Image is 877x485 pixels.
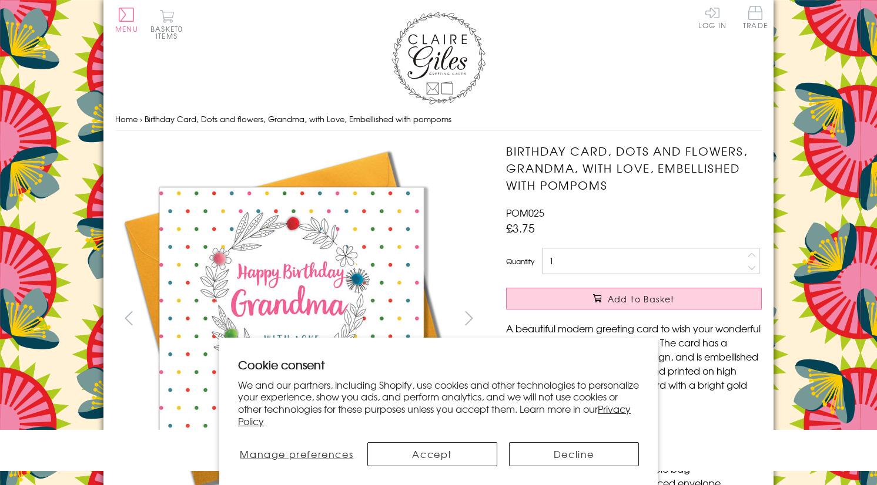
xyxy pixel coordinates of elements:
button: prev [115,305,142,331]
span: £3.75 [506,220,535,236]
button: Basket0 items [150,9,183,39]
span: POM025 [506,206,544,220]
span: › [140,113,142,124]
a: Home [115,113,138,124]
a: Trade [743,6,768,31]
span: Trade [743,6,768,29]
p: We and our partners, including Shopify, use cookies and other technologies to personalize your ex... [238,379,639,427]
span: Manage preferences [240,447,353,461]
button: Accept [367,442,497,466]
button: Decline [509,442,639,466]
label: Quantity [506,256,534,267]
a: Privacy Policy [238,402,631,428]
img: Claire Giles Greetings Cards [391,12,486,105]
span: Menu [115,23,138,34]
span: Birthday Card, Dots and flowers, Grandma, with Love, Embellished with pompoms [145,113,451,124]
h1: Birthday Card, Dots and flowers, Grandma, with Love, Embellished with pompoms [506,143,762,193]
a: Log In [698,6,727,29]
p: A beautiful modern greeting card to wish your wonderful Grandma a very happy birthday. The card h... [506,321,762,406]
span: 0 items [156,23,183,41]
button: Manage preferences [238,442,356,466]
button: Add to Basket [506,288,762,309]
button: next [456,305,483,331]
span: Add to Basket [608,293,675,305]
button: Menu [115,8,138,32]
nav: breadcrumbs [115,107,762,132]
h2: Cookie consent [238,356,639,373]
